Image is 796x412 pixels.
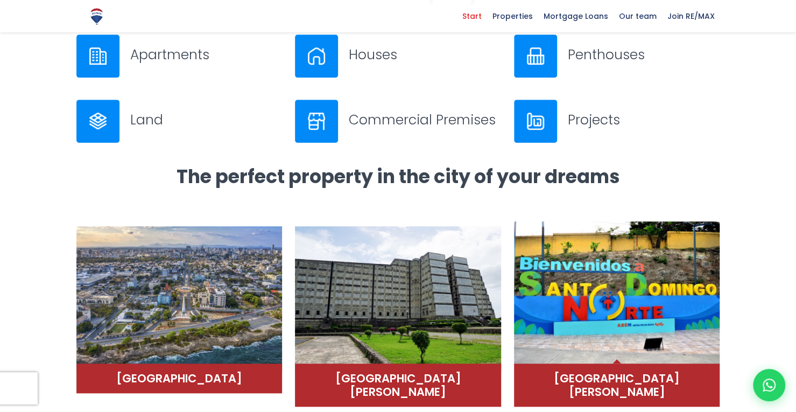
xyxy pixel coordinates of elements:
[130,45,209,64] font: Apartments
[295,218,501,407] a: National District (3)[GEOGRAPHIC_DATA][PERSON_NAME]
[177,163,620,190] font: The perfect property in the city of your dreams
[130,110,163,129] font: Land
[349,45,397,64] font: Houses
[667,11,715,22] font: Join RE/MAX
[116,371,242,386] font: [GEOGRAPHIC_DATA]
[87,7,106,26] img: REMAX logo
[295,100,501,143] a: Commercial Premises
[76,218,283,393] a: National District (2)[GEOGRAPHIC_DATA]
[554,371,680,400] font: [GEOGRAPHIC_DATA][PERSON_NAME]
[335,371,461,400] font: [GEOGRAPHIC_DATA][PERSON_NAME]
[568,45,645,64] font: Penthouses
[514,100,720,143] a: Projects
[619,11,657,22] font: Our team
[295,34,501,78] a: Houses
[544,11,608,22] font: Mortgage Loans
[76,100,283,143] a: Land
[568,110,620,129] font: Projects
[492,11,533,22] font: Properties
[295,226,501,372] img: National District (3)
[514,219,720,364] img: Santo Domingo North
[76,34,283,78] a: Apartments
[514,34,720,78] a: Penthouses
[349,110,496,129] font: Commercial Premises
[514,218,720,407] a: Santo Domingo North[GEOGRAPHIC_DATA][PERSON_NAME]
[462,11,482,22] font: Start
[76,226,283,372] img: National District (2)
